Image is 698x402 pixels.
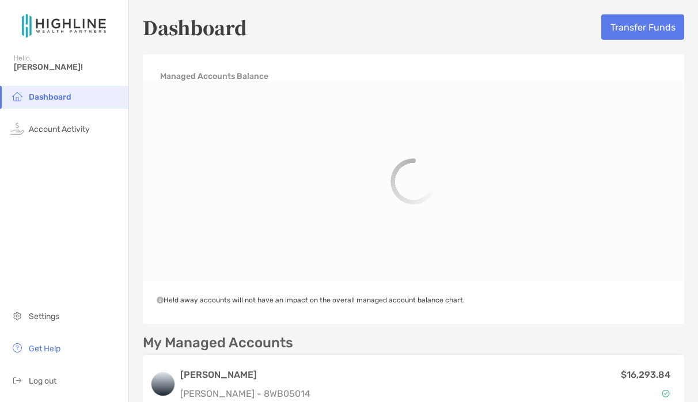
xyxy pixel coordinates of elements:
p: $16,293.84 [621,367,670,382]
p: My Managed Accounts [143,336,293,350]
img: logo account [151,373,174,396]
h3: [PERSON_NAME] [180,368,310,382]
span: Account Activity [29,124,90,134]
span: Dashboard [29,92,71,102]
img: activity icon [10,122,24,135]
span: Held away accounts will not have an impact on the overall managed account balance chart. [157,296,465,304]
img: logout icon [10,373,24,387]
span: Get Help [29,344,60,354]
p: [PERSON_NAME] - 8WB05014 [180,386,310,401]
span: [PERSON_NAME]! [14,62,122,72]
img: Account Status icon [662,389,670,397]
img: Zoe Logo [14,5,115,46]
button: Transfer Funds [601,14,684,40]
img: household icon [10,89,24,103]
span: Settings [29,312,59,321]
h4: Managed Accounts Balance [160,71,268,81]
span: Log out [29,376,56,386]
img: get-help icon [10,341,24,355]
h5: Dashboard [143,14,247,40]
img: settings icon [10,309,24,323]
